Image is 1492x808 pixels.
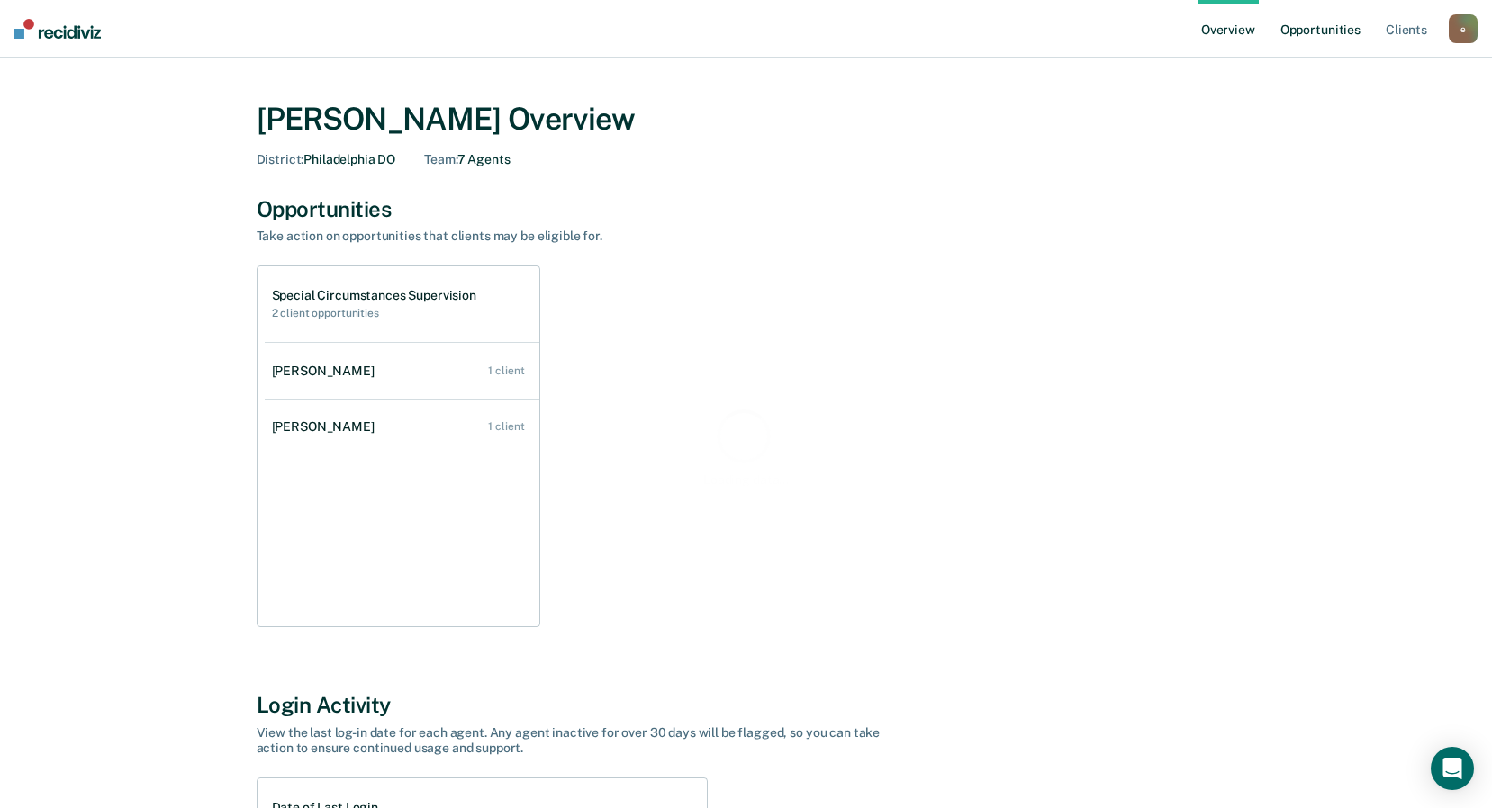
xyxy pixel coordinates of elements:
div: Take action on opportunities that clients may be eligible for. [257,229,887,244]
div: 1 client [488,364,524,377]
div: 1 client [488,420,524,433]
button: e [1449,14,1478,43]
div: [PERSON_NAME] [272,364,382,379]
div: Open Intercom Messenger [1431,747,1474,790]
div: [PERSON_NAME] Overview [257,101,1236,138]
div: Philadelphia DO [257,152,396,167]
div: View the last log-in date for each agent. Any agent inactive for over 30 days will be flagged, so... [257,725,887,756]
img: Recidiviz [14,19,101,39]
span: District : [257,152,304,166]
div: 7 Agents [424,152,510,167]
div: Login Activity [257,692,1236,718]
div: Opportunities [257,196,1236,222]
h1: Special Circumstances Supervision [272,288,476,303]
a: [PERSON_NAME] 1 client [265,401,539,453]
span: Team : [424,152,457,166]
a: [PERSON_NAME] 1 client [265,346,539,397]
h2: 2 client opportunities [272,307,476,319]
div: [PERSON_NAME] [272,419,382,435]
